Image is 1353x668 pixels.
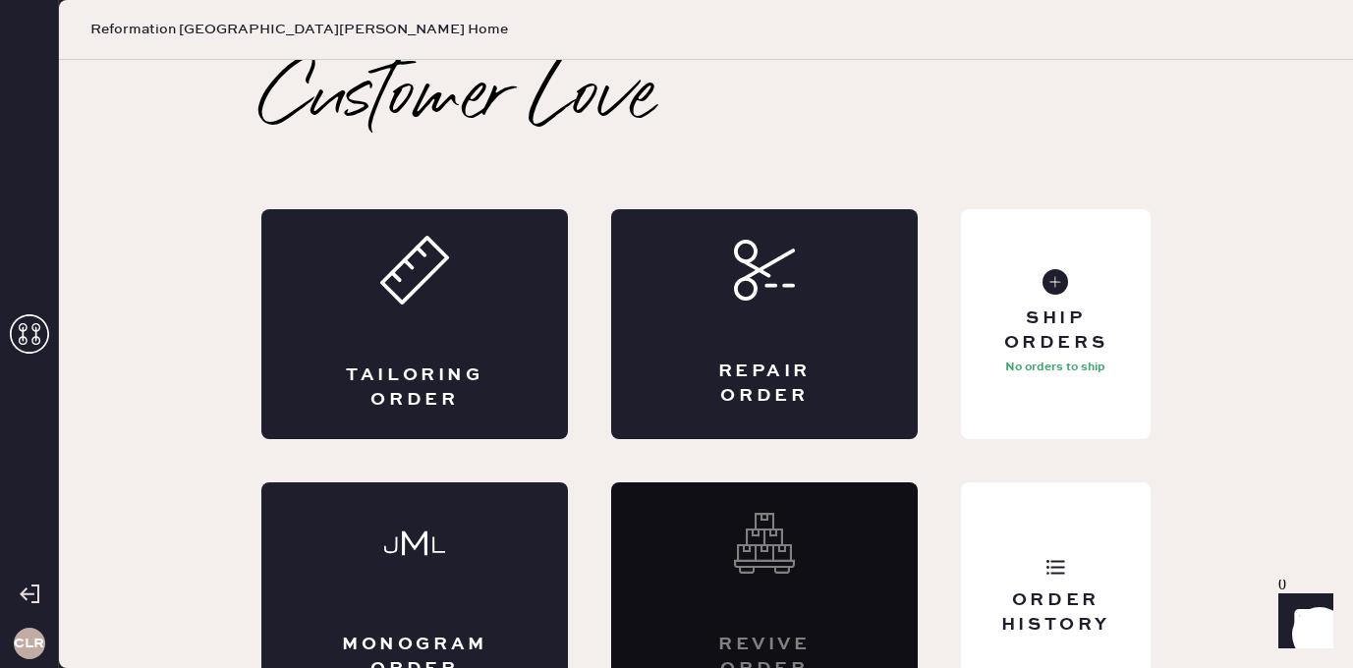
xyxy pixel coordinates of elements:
[14,637,44,650] h3: CLR
[977,306,1135,356] div: Ship Orders
[690,360,839,409] div: Repair Order
[977,588,1135,638] div: Order History
[90,20,508,39] span: Reformation [GEOGRAPHIC_DATA][PERSON_NAME] Home
[261,60,655,139] h2: Customer Love
[1260,580,1344,664] iframe: Front Chat
[1005,356,1105,379] p: No orders to ship
[340,363,489,413] div: Tailoring Order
